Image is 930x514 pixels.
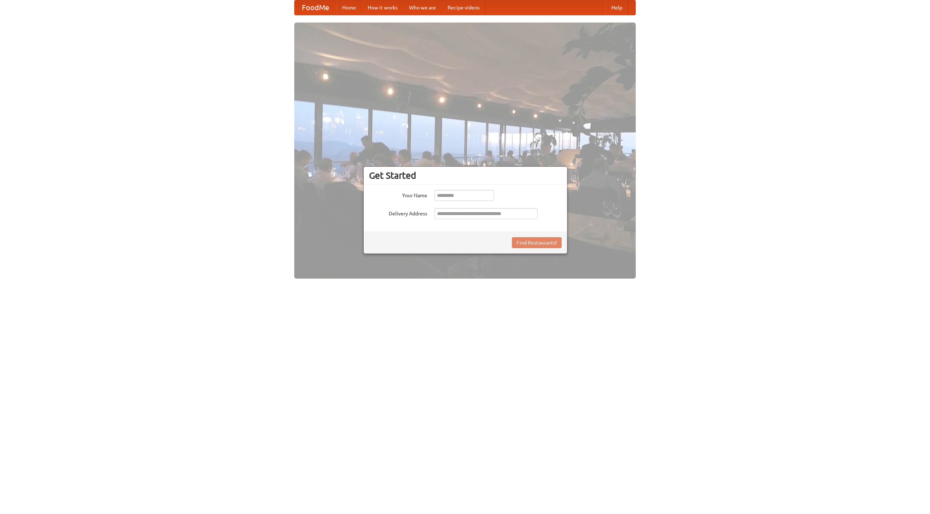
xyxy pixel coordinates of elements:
a: FoodMe [295,0,336,15]
a: Who we are [403,0,442,15]
a: Help [606,0,628,15]
button: Find Restaurants! [512,237,562,248]
a: Recipe videos [442,0,485,15]
label: Your Name [369,190,427,199]
a: Home [336,0,362,15]
h3: Get Started [369,170,562,181]
label: Delivery Address [369,208,427,217]
a: How it works [362,0,403,15]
